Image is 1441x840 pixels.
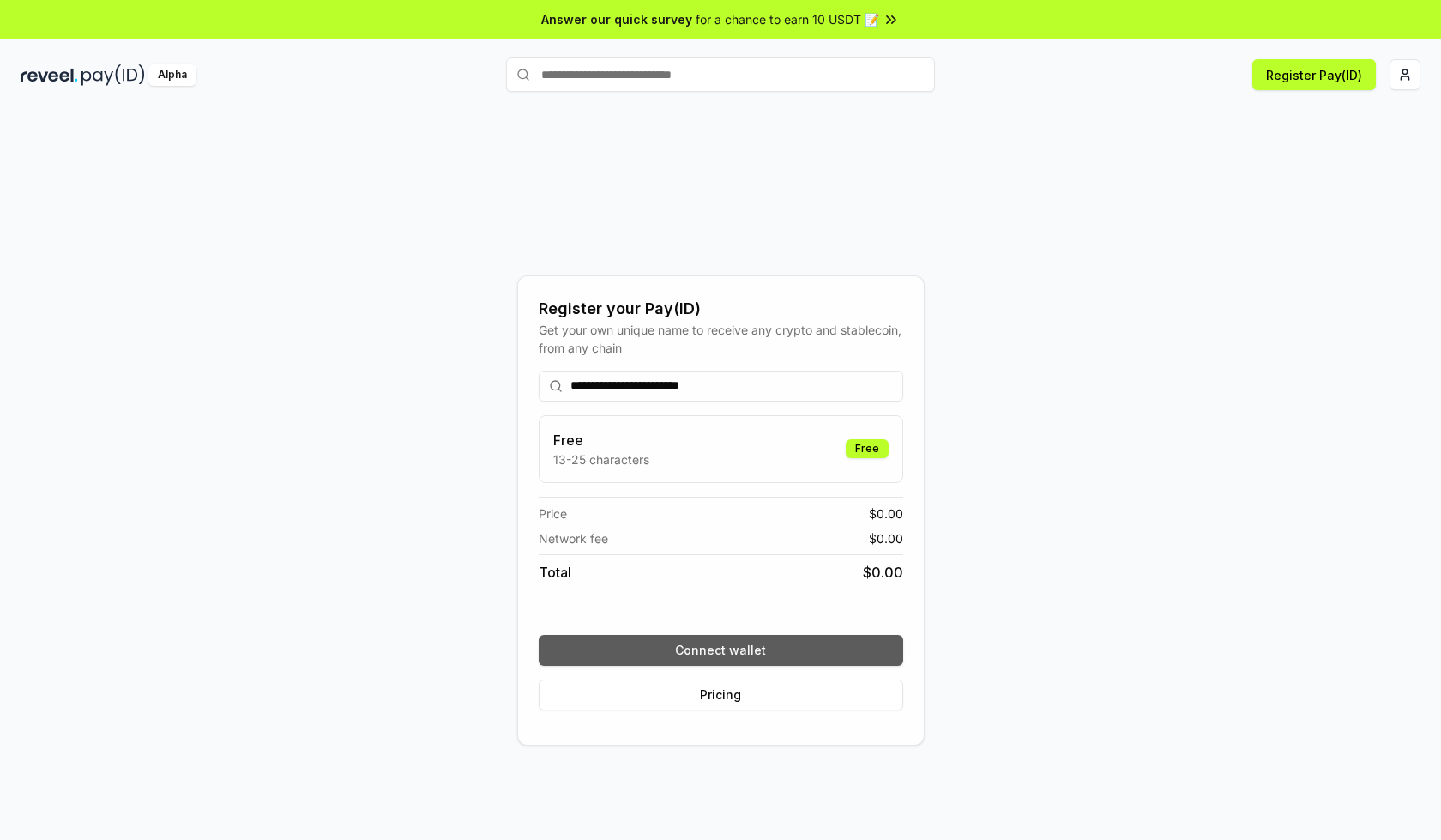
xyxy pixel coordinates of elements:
button: Register Pay(ID) [1252,59,1376,90]
span: $ 0.00 [863,562,903,583]
img: reveel_dark [21,64,78,86]
span: Total [539,562,571,583]
span: for a chance to earn 10 USDT 📝 [696,10,879,28]
p: 13-25 characters [553,450,649,468]
div: Get your own unique name to receive any crypto and stablecoin, from any chain [539,321,903,357]
h3: Free [553,430,649,450]
div: Alpha [148,64,196,86]
span: Price [539,505,567,523]
button: Connect wallet [539,635,903,666]
button: Pricing [539,680,903,710]
img: pay_id [81,64,145,86]
div: Register your Pay(ID) [539,297,903,321]
span: $ 0.00 [869,505,903,523]
span: Answer our quick survey [541,10,692,28]
span: $ 0.00 [869,529,903,547]
div: Free [846,439,889,458]
span: Network fee [539,529,608,547]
